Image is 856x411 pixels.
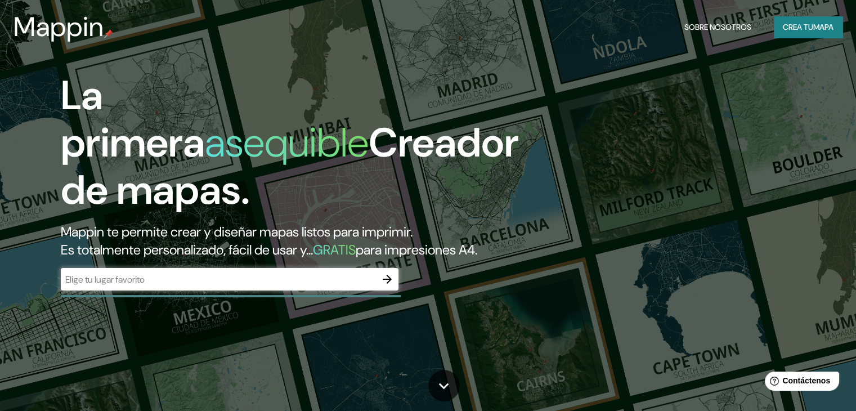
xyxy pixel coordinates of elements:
font: Es totalmente personalizado, fácil de usar y... [61,241,313,258]
font: Sobre nosotros [684,22,751,32]
input: Elige tu lugar favorito [61,273,376,286]
iframe: Lanzador de widgets de ayuda [756,367,844,399]
font: mapa [813,22,833,32]
button: Crea tumapa [774,16,842,38]
font: asequible [205,117,369,169]
font: GRATIS [313,241,356,258]
font: Mappin [14,9,104,44]
font: La primera [61,69,205,169]
font: para impresiones A4. [356,241,477,258]
font: Crea tu [783,22,813,32]
img: pin de mapeo [104,29,113,38]
font: Mappin te permite crear y diseñar mapas listos para imprimir. [61,223,413,240]
font: Creador de mapas. [61,117,519,216]
button: Sobre nosotros [680,16,756,38]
